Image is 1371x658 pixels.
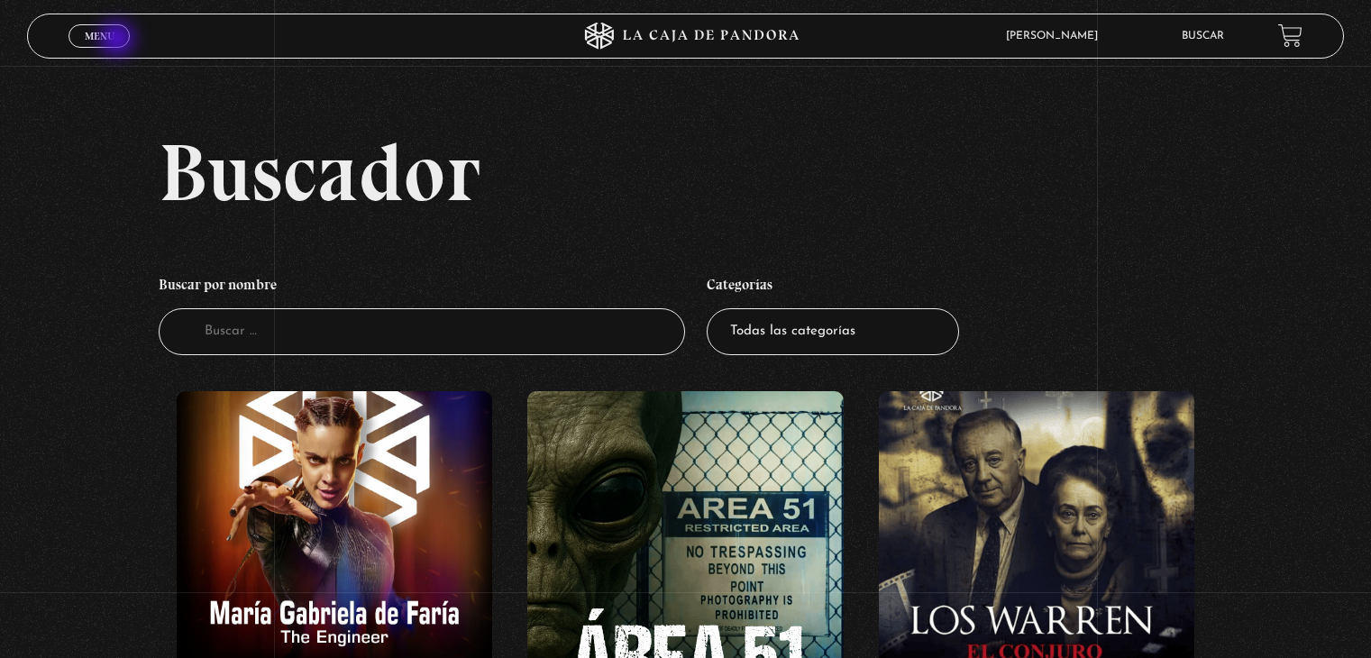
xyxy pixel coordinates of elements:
span: Menu [85,31,114,41]
a: View your shopping cart [1278,23,1302,48]
h4: Categorías [707,267,959,308]
span: [PERSON_NAME] [997,31,1116,41]
h2: Buscador [159,132,1343,213]
span: Cerrar [78,45,121,58]
h4: Buscar por nombre [159,267,685,308]
a: Buscar [1182,31,1224,41]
